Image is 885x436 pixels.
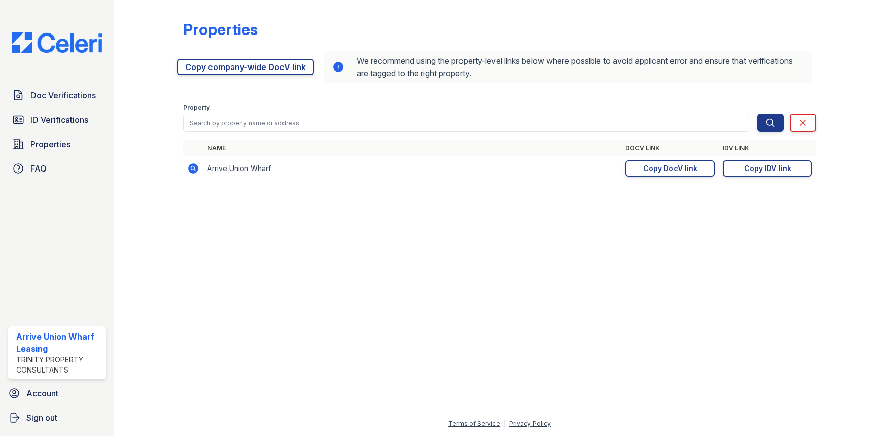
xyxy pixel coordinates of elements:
span: Doc Verifications [30,89,96,102]
div: Arrive Union Wharf Leasing [16,330,102,355]
th: Name [203,140,621,156]
a: ID Verifications [8,110,106,130]
img: CE_Logo_Blue-a8612792a0a2168367f1c8372b55b34899dd931a85d93a1a3d3e32e68fde9ad4.png [4,32,110,53]
span: FAQ [30,162,47,175]
a: Account [4,383,110,404]
div: Properties [183,20,258,39]
th: DocV Link [621,140,719,156]
a: Doc Verifications [8,85,106,106]
span: Properties [30,138,70,150]
a: Properties [8,134,106,154]
div: We recommend using the property-level links below where possible to avoid applicant error and ens... [324,51,812,83]
a: FAQ [8,158,106,179]
a: Copy company-wide DocV link [177,59,314,75]
div: Copy IDV link [744,163,791,174]
th: IDV Link [719,140,816,156]
a: Copy IDV link [723,160,812,177]
span: ID Verifications [30,114,88,126]
span: Account [26,387,58,399]
td: Arrive Union Wharf [203,156,621,181]
label: Property [183,104,210,112]
div: Copy DocV link [643,163,697,174]
a: Terms of Service [448,420,500,427]
input: Search by property name or address [183,114,749,132]
a: Privacy Policy [509,420,551,427]
div: | [504,420,506,427]
a: Sign out [4,408,110,428]
div: Trinity Property Consultants [16,355,102,375]
span: Sign out [26,412,57,424]
a: Copy DocV link [625,160,715,177]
